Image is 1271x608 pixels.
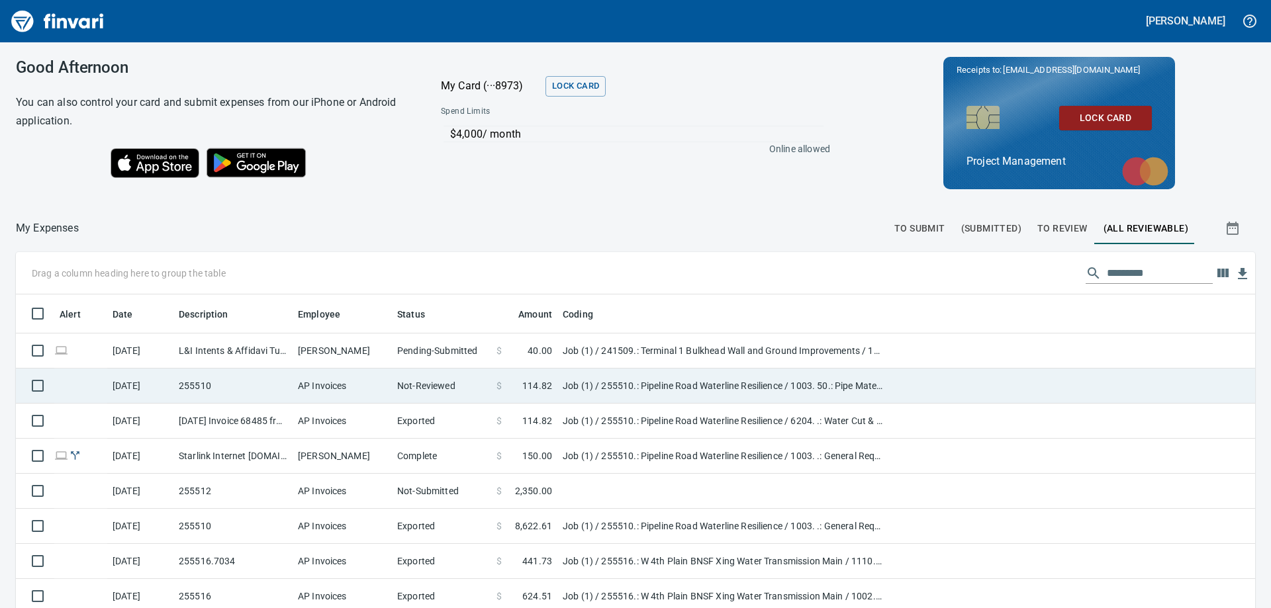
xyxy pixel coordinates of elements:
[522,554,552,568] span: 441.73
[293,369,392,404] td: AP Invoices
[1037,220,1088,237] span: To Review
[173,404,293,439] td: [DATE] Invoice 68485 from Specialty Construction Supply (1-38823)
[557,439,888,474] td: Job (1) / 255510.: Pipeline Road Waterline Resilience / 1003. .: General Requirements / 5: Other
[111,148,199,178] img: Download on the App Store
[392,404,491,439] td: Exported
[528,344,552,357] span: 40.00
[1143,11,1229,31] button: [PERSON_NAME]
[293,404,392,439] td: AP Invoices
[107,439,173,474] td: [DATE]
[107,509,173,544] td: [DATE]
[557,544,888,579] td: Job (1) / 255516.: W 4th Plain BNSF Xing Water Transmission Main / 1110. .: 12' Trench Box / 5: O...
[107,544,173,579] td: [DATE]
[894,220,945,237] span: To Submit
[113,306,150,322] span: Date
[563,306,610,322] span: Coding
[293,333,392,369] td: [PERSON_NAME]
[1146,14,1225,28] h5: [PERSON_NAME]
[179,306,228,322] span: Description
[298,306,357,322] span: Employee
[496,379,502,392] span: $
[496,484,502,498] span: $
[54,346,68,355] span: Online transaction
[397,306,425,322] span: Status
[496,344,502,357] span: $
[8,5,107,37] img: Finvari
[1115,150,1175,193] img: mastercard.svg
[107,369,173,404] td: [DATE]
[68,451,82,460] span: Split transaction
[496,449,502,462] span: $
[392,333,491,369] td: Pending-Submitted
[392,474,491,509] td: Not-Submitted
[293,439,392,474] td: [PERSON_NAME]
[179,306,246,322] span: Description
[441,78,540,94] p: My Card (···8973)
[522,449,552,462] span: 150.00
[173,474,293,509] td: 255512
[1002,64,1141,76] span: [EMAIL_ADDRESS][DOMAIN_NAME]
[518,306,552,322] span: Amount
[107,474,173,509] td: [DATE]
[522,414,552,427] span: 114.82
[32,267,226,280] p: Drag a column heading here to group the table
[392,544,491,579] td: Exported
[563,306,593,322] span: Coding
[1213,263,1233,283] button: Choose columns to display
[496,519,502,533] span: $
[1213,212,1255,244] button: Show transactions within a particular date range
[430,142,830,155] p: Online allowed
[107,333,173,369] td: [DATE]
[60,306,81,322] span: Alert
[16,220,79,236] nav: breadcrumb
[552,79,599,94] span: Lock Card
[557,509,888,544] td: Job (1) / 255510.: Pipeline Road Waterline Resilience / 1003. .: General Requirements / 5: Other
[522,589,552,603] span: 624.51
[173,333,293,369] td: L&I Intents & Affidavi Tumwater [GEOGRAPHIC_DATA]
[515,484,552,498] span: 2,350.00
[957,64,1162,77] p: Receipts to:
[392,509,491,544] td: Exported
[501,306,552,322] span: Amount
[441,105,659,118] span: Spend Limits
[16,220,79,236] p: My Expenses
[173,509,293,544] td: 255510
[293,509,392,544] td: AP Invoices
[293,544,392,579] td: AP Invoices
[113,306,133,322] span: Date
[522,379,552,392] span: 114.82
[545,76,606,97] button: Lock Card
[392,439,491,474] td: Complete
[496,554,502,568] span: $
[199,141,313,185] img: Get it on Google Play
[16,93,408,130] h6: You can also control your card and submit expenses from our iPhone or Android application.
[54,451,68,460] span: Online transaction
[16,58,408,77] h3: Good Afternoon
[107,404,173,439] td: [DATE]
[397,306,442,322] span: Status
[557,369,888,404] td: Job (1) / 255510.: Pipeline Road Waterline Resilience / 1003. 50.: Pipe Materials / 3: Material
[173,369,293,404] td: 255510
[392,369,491,404] td: Not-Reviewed
[173,439,293,474] td: Starlink Internet [DOMAIN_NAME] CA - Pipeline
[298,306,340,322] span: Employee
[496,589,502,603] span: $
[293,474,392,509] td: AP Invoices
[496,414,502,427] span: $
[173,544,293,579] td: 255516.7034
[1070,110,1141,126] span: Lock Card
[515,519,552,533] span: 8,622.61
[557,404,888,439] td: Job (1) / 255510.: Pipeline Road Waterline Resilience / 6204. .: Water Cut & Connect / 3: Material
[450,126,824,142] p: $4,000 / month
[60,306,98,322] span: Alert
[966,153,1152,169] p: Project Management
[1104,220,1188,237] span: (All Reviewable)
[557,333,888,369] td: Job (1) / 241509.: Terminal 1 Bulkhead Wall and Ground Improvements / 1003. .: General Requiremen...
[961,220,1021,237] span: (Submitted)
[1059,106,1152,130] button: Lock Card
[1233,264,1252,284] button: Download Table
